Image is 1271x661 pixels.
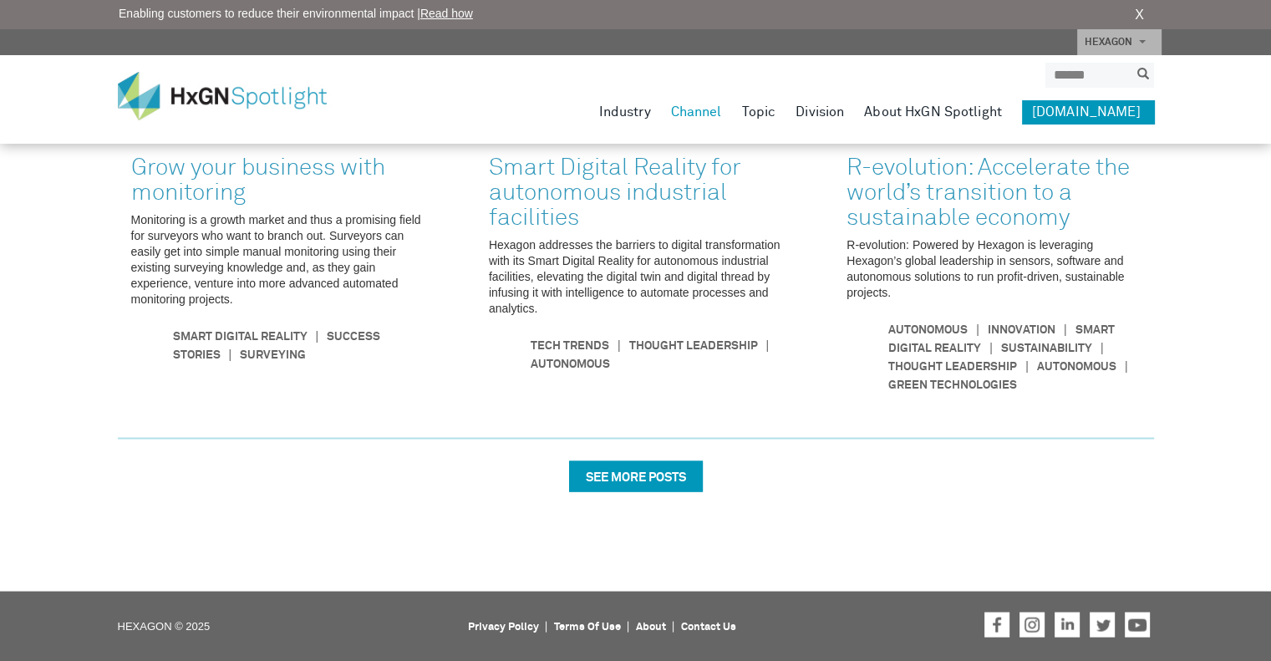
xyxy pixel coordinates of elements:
[1125,613,1150,638] a: Hexagon on Youtube
[118,72,352,120] img: HxGN Spotlight
[118,615,458,657] p: HEXAGON © 2025
[681,622,736,633] a: Contact Us
[984,613,1009,638] a: Hexagon on Facebook
[554,622,621,633] a: Terms Of Use
[599,100,651,124] a: Industry
[864,100,1002,124] a: About HxGN Spotlight
[1019,613,1045,638] a: Hexagon on Instagram
[636,622,666,633] a: About
[1022,100,1154,124] a: [DOMAIN_NAME]
[1077,29,1162,55] a: HEXAGON
[796,100,844,124] a: Division
[1055,613,1080,638] a: Hexagon on LinkedIn
[1135,5,1144,25] a: X
[468,622,539,633] a: Privacy Policy
[569,461,703,492] div: SEE MORE POSTS
[420,7,473,20] a: Read how
[741,100,775,124] a: Topic
[1090,613,1115,638] a: Hexagon on Twitter
[119,5,473,23] span: Enabling customers to reduce their environmental impact |
[671,100,722,124] a: Channel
